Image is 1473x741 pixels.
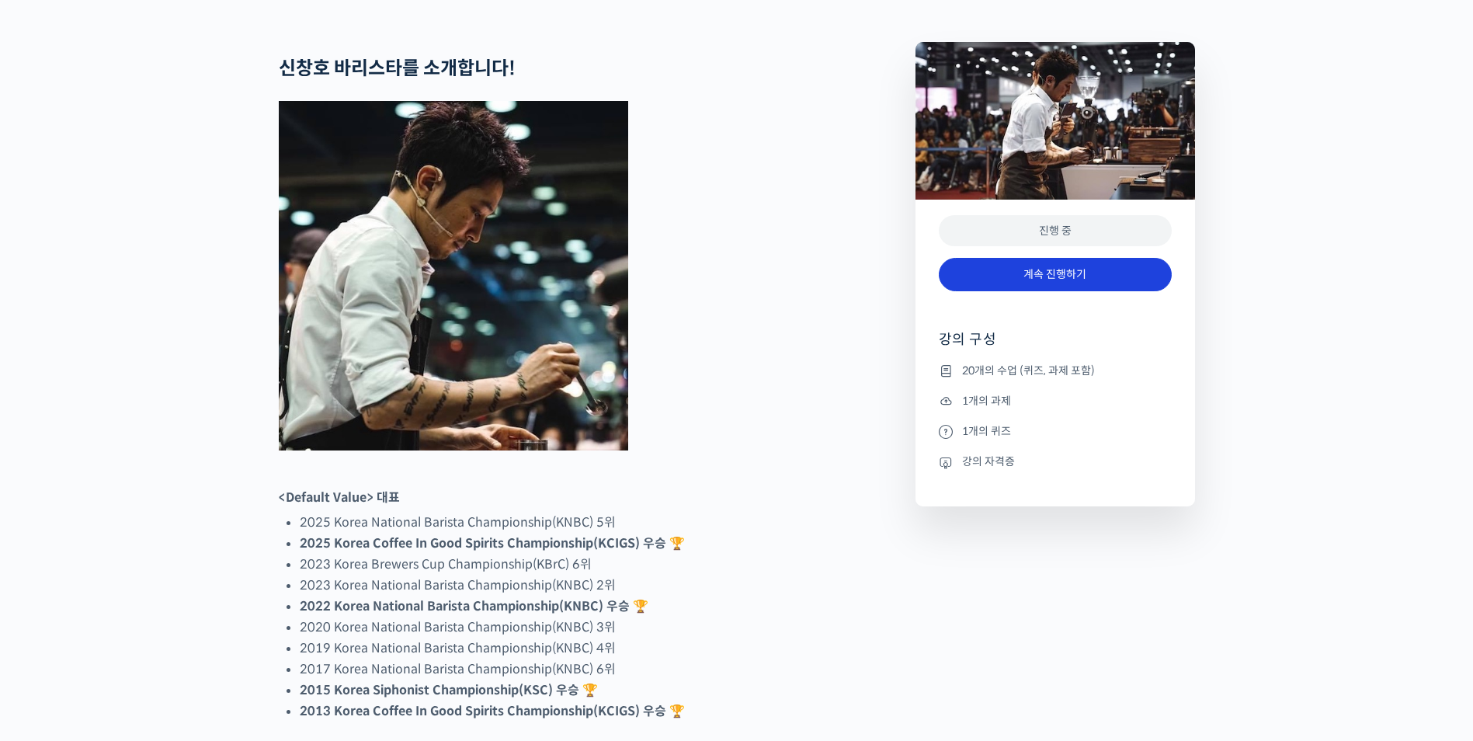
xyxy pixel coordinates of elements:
[300,617,833,638] li: 2020 Korea National Barista Championship(KNBC) 3위
[279,489,400,506] strong: <Default Value> 대표
[200,492,298,531] a: 설정
[300,703,685,719] strong: 2013 Korea Coffee In Good Spirits Championship(KCIGS) 우승 🏆
[102,492,200,531] a: 대화
[300,659,833,680] li: 2017 Korea National Barista Championship(KNBC) 6위
[939,258,1172,291] a: 계속 진행하기
[939,453,1172,471] li: 강의 자격증
[300,575,833,596] li: 2023 Korea National Barista Championship(KNBC) 2위
[240,516,259,528] span: 설정
[279,57,516,80] strong: 신창호 바리스타를 소개합니다!
[939,215,1172,247] div: 진행 중
[142,517,161,529] span: 대화
[300,638,833,659] li: 2019 Korea National Barista Championship(KNBC) 4위
[939,361,1172,380] li: 20개의 수업 (퀴즈, 과제 포함)
[49,516,58,528] span: 홈
[939,330,1172,361] h4: 강의 구성
[300,535,685,551] strong: 2025 Korea Coffee In Good Spirits Championship(KCIGS) 우승 🏆
[939,391,1172,410] li: 1개의 과제
[5,492,102,531] a: 홈
[300,512,833,533] li: 2025 Korea National Barista Championship(KNBC) 5위
[939,422,1172,440] li: 1개의 퀴즈
[300,598,648,614] strong: 2022 Korea National Barista Championship(KNBC) 우승 🏆
[300,554,833,575] li: 2023 Korea Brewers Cup Championship(KBrC) 6위
[300,682,598,698] strong: 2015 Korea Siphonist Championship(KSC) 우승 🏆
